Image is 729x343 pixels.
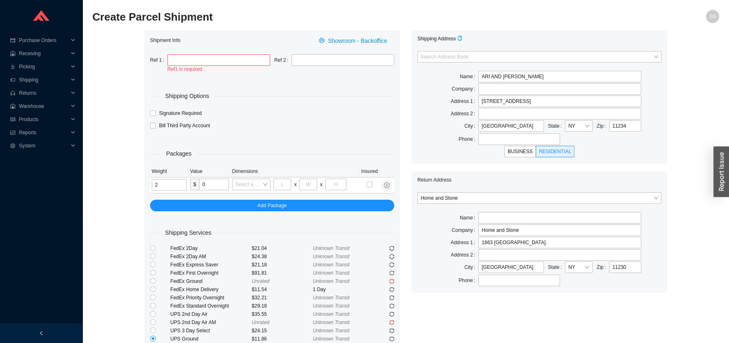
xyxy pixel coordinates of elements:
div: FedEx 2Day AM [170,252,252,261]
div: $91.81 [252,269,313,277]
span: Shipping Options [160,91,215,101]
span: Receiving [19,47,68,60]
span: left [39,331,44,336]
span: RESIDENTIAL [539,149,571,154]
label: Company [452,83,478,95]
span: sync [389,320,394,325]
span: Reports [19,126,68,139]
div: $11.86 [252,335,313,343]
span: sync [389,312,394,317]
button: Add Package [150,200,394,211]
span: copy [457,36,462,41]
span: Unknown Transit [313,278,350,284]
div: $21.18 [252,261,313,269]
div: UPS Ground [170,335,252,343]
span: Home and Stone [421,193,658,203]
label: Address 2 [451,108,478,119]
span: Unknown Transit [313,254,350,259]
label: Ref 1 [150,54,167,66]
span: sync [389,303,394,308]
div: FedEx Standard Overnight [170,302,252,310]
div: FedEx First Overnight [170,269,252,277]
div: FedEx Express Saver [170,261,252,269]
div: UPS 2nd Day Air AM [170,318,252,327]
label: City [464,120,478,132]
div: FedEx Priority Overnight [170,294,252,302]
span: Unknown Transit [313,245,350,251]
span: Unknown Transit [313,328,350,334]
th: Weight [150,166,188,177]
span: sync [389,254,394,259]
label: Address 1 [451,237,478,248]
span: Showroom - Backoffice [328,36,387,46]
th: Dimensions [230,166,360,177]
span: NY [568,262,589,273]
span: Packages [160,149,197,159]
label: Phone [459,133,478,145]
div: Shipment Info [150,33,314,48]
label: Name [460,71,478,82]
span: setting [10,143,16,148]
span: Unknown Transit [313,270,350,276]
span: sync [389,295,394,300]
span: BUSINESS [508,149,533,154]
label: State [548,261,565,273]
span: printer [319,37,326,44]
div: x [294,180,296,189]
div: FedEx Ground [170,277,252,285]
div: Ref1 is required [167,65,270,73]
span: $ [190,179,199,190]
span: NY [568,121,589,131]
div: $32.21 [252,294,313,302]
span: fund [10,130,16,135]
div: x [320,180,322,189]
th: Value [188,166,230,177]
label: Phone [459,275,478,286]
span: SS [709,10,716,23]
h2: Create Parcel Shipment [92,10,562,24]
div: $35.55 [252,310,313,318]
div: UPS 2nd Day Air [170,310,252,318]
input: W [299,179,317,190]
span: Picking [19,60,68,73]
span: customer-service [10,91,16,96]
span: sync [389,279,394,284]
span: credit-card [10,38,16,43]
label: Address 1 [451,96,478,107]
div: Copy [457,35,462,43]
span: Unknown Transit [313,295,350,301]
span: Unknown Transit [313,336,350,342]
div: $29.18 [252,302,313,310]
span: sync [389,271,394,275]
span: Bill Third Party Account [156,121,214,130]
span: Shipping Address [417,36,462,42]
span: Unknown Transit [313,303,350,309]
span: Unknown Transit [313,262,350,268]
span: sync [389,287,394,292]
button: printerShowroom - Backoffice [314,35,394,46]
th: Insured [360,166,379,177]
button: close-circle [381,180,393,191]
span: System [19,139,68,152]
label: Zip [597,120,609,132]
div: UPS 3 Day Select [170,327,252,335]
span: Products [19,113,68,126]
label: Address 2 [451,249,478,261]
span: Add Package [257,201,287,210]
div: FedEx Home Delivery [170,285,252,294]
span: Shipping Services [159,228,217,238]
span: Returns [19,86,68,100]
span: Warehouse [19,100,68,113]
label: Ref 2 [274,54,292,66]
div: Return Address [417,172,661,187]
span: Unrated [252,320,269,325]
label: Zip [597,261,609,273]
span: sync [389,262,394,267]
span: Signature Required [156,109,205,117]
div: 1 Day [313,285,374,294]
span: sync [389,328,394,333]
span: read [10,117,16,122]
label: Name [460,212,478,224]
input: H [325,179,346,190]
span: Unknown Transit [313,311,350,317]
